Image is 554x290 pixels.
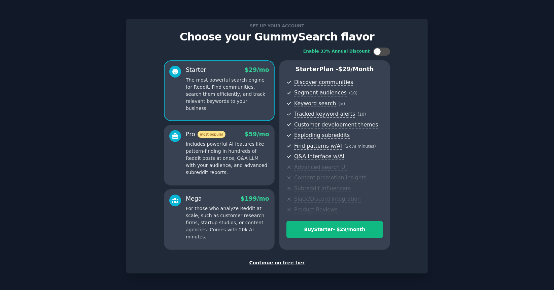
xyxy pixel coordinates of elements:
span: Subreddit influencers [294,185,351,192]
span: ( 10 ) [349,91,357,95]
span: Keyword search [294,100,336,107]
span: Customer development themes [294,121,378,128]
span: $ 59 /mo [245,131,269,138]
div: Continue on free tier [133,259,421,266]
span: Slack/Discord integration [294,196,361,203]
div: Starter [186,66,206,74]
span: ( 2k AI minutes ) [344,144,376,149]
button: BuyStarter- $29/month [286,221,383,238]
div: Buy Starter - $ 29 /month [287,226,383,233]
p: Choose your GummySearch flavor [133,31,421,43]
p: Starter Plan - [286,65,383,74]
span: Find patterns w/AI [294,143,342,150]
span: Exploding subreddits [294,132,350,139]
p: Includes powerful AI features like pattern-finding in hundreds of Reddit posts at once, Q&A LLM w... [186,141,269,176]
p: For those who analyze Reddit at scale, such as customer research firms, startup studios, or conte... [186,205,269,240]
span: Segment audiences [294,89,347,96]
span: Discover communities [294,79,353,86]
span: ( 10 ) [357,112,366,117]
span: Q&A interface w/AI [294,153,344,160]
span: Tracked keyword alerts [294,111,355,118]
span: $ 29 /mo [245,66,269,73]
span: $ 199 /mo [241,195,269,202]
span: Content promotion insights [294,174,367,181]
div: Enable 33% Annual Discount [303,49,370,55]
span: $ 29 /month [338,66,374,72]
span: Product Reviews [294,206,338,213]
div: Mega [186,195,202,203]
span: Advanced search UI [294,164,347,171]
span: Set up your account [249,23,306,30]
div: Pro [186,130,226,139]
span: most popular [198,131,226,138]
p: The most powerful search engine for Reddit. Find communities, search them efficiently, and track ... [186,77,269,112]
span: ( ∞ ) [339,101,345,106]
